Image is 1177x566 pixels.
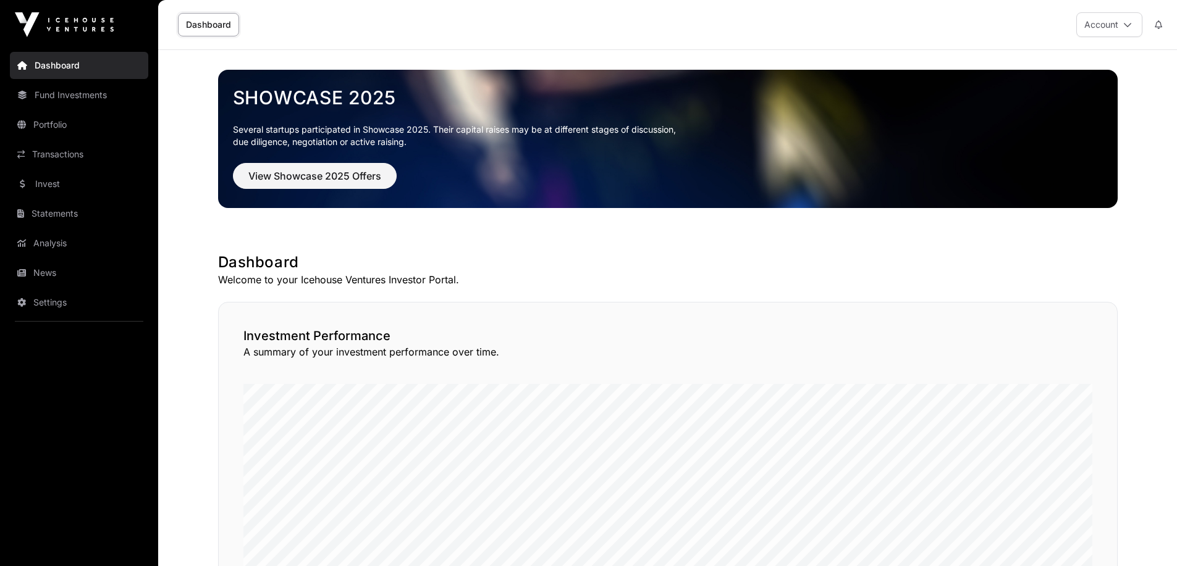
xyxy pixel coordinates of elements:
a: Invest [10,170,148,198]
img: Showcase 2025 [218,70,1118,208]
a: Analysis [10,230,148,257]
p: Several startups participated in Showcase 2025. Their capital raises may be at different stages o... [233,123,1103,148]
p: Welcome to your Icehouse Ventures Investor Portal. [218,272,1118,287]
a: Fund Investments [10,81,148,109]
a: View Showcase 2025 Offers [233,175,397,188]
a: Dashboard [178,13,239,36]
p: A summary of your investment performance over time. [243,344,1092,359]
button: Account [1076,12,1142,37]
h1: Dashboard [218,252,1118,272]
iframe: Chat Widget [1115,507,1177,566]
a: Transactions [10,141,148,168]
a: Portfolio [10,111,148,138]
a: News [10,259,148,286]
a: Statements [10,200,148,227]
button: View Showcase 2025 Offers [233,163,397,189]
img: Icehouse Ventures Logo [15,12,114,37]
a: Dashboard [10,52,148,79]
a: Showcase 2025 [233,86,1103,109]
a: Settings [10,289,148,316]
span: View Showcase 2025 Offers [248,169,381,183]
h2: Investment Performance [243,327,1092,344]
